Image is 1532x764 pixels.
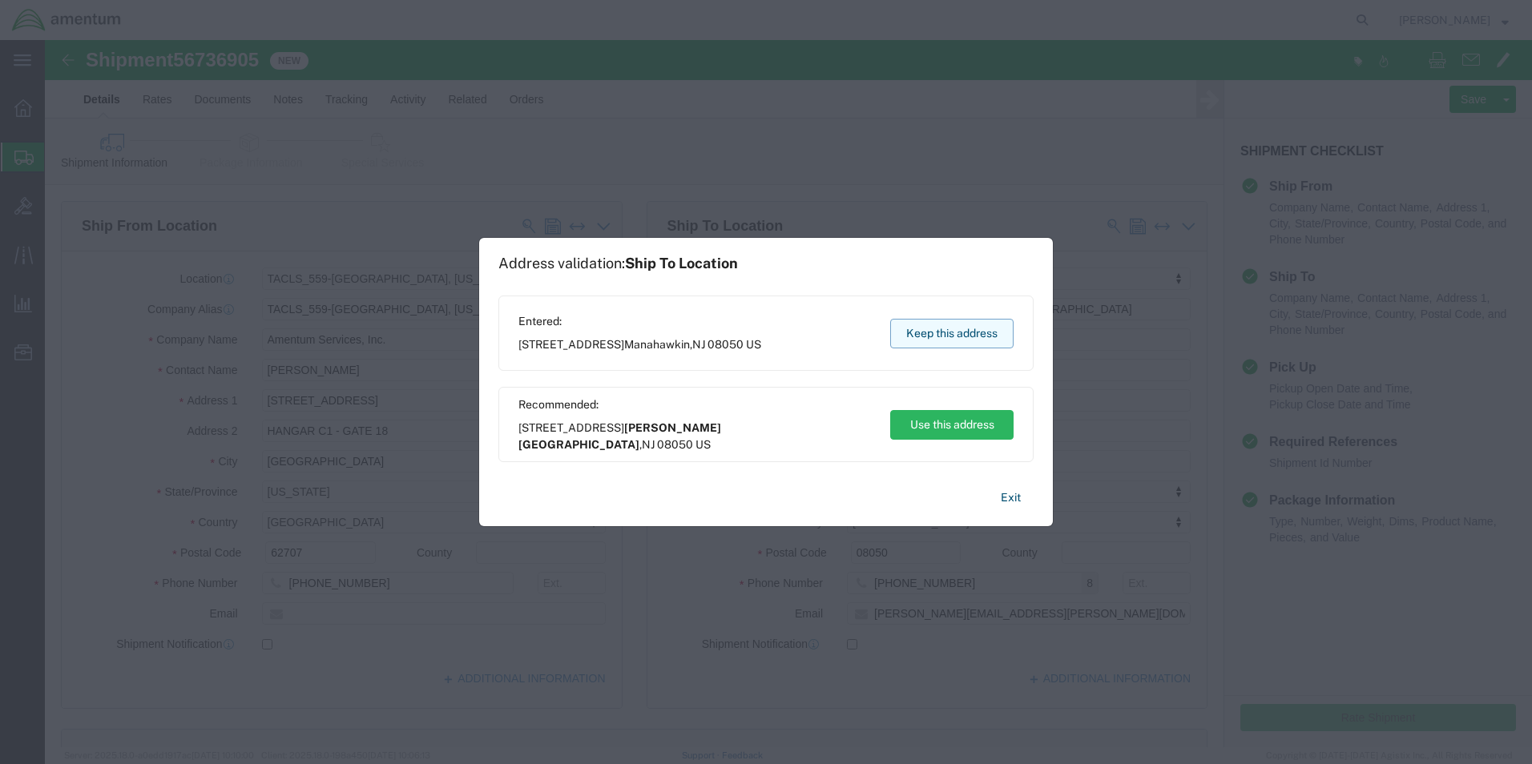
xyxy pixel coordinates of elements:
[624,338,690,351] span: Manahawkin
[518,420,875,453] span: [STREET_ADDRESS] ,
[518,336,761,353] span: [STREET_ADDRESS] ,
[518,396,875,413] span: Recommended:
[692,338,705,351] span: NJ
[518,313,761,330] span: Entered:
[657,438,693,451] span: 08050
[988,484,1034,512] button: Exit
[746,338,761,351] span: US
[708,338,744,351] span: 08050
[518,421,721,451] span: [PERSON_NAME][GEOGRAPHIC_DATA]
[642,438,655,451] span: NJ
[625,255,738,271] span: Ship To Location
[498,255,738,272] h1: Address validation:
[890,319,1014,348] button: Keep this address
[695,438,711,451] span: US
[890,410,1014,440] button: Use this address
